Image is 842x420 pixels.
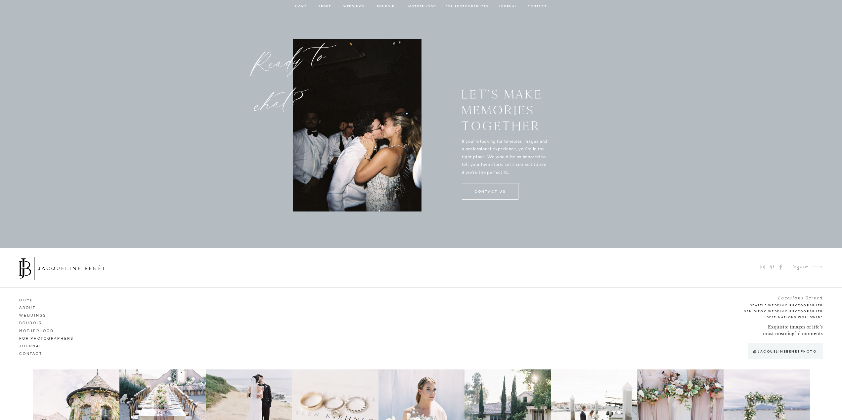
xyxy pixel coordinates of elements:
[377,4,395,10] a: BOUDOIR
[19,327,57,333] a: Motherhood
[19,319,57,325] a: Boudoir
[19,304,57,310] a: ABOUT
[462,138,550,176] p: If you’re looking for timeless images and a professional experience, you’re in the right place. W...
[446,4,489,10] a: for photographers
[762,324,823,338] p: Exquisite images of life’s most meaningful moments
[19,296,57,302] a: HOME
[343,4,365,10] a: Weddings
[19,350,57,356] a: CONTACT
[725,315,823,320] h2: Destinations Worldwide
[725,294,823,299] h2: Locations Served
[408,4,436,10] a: Motherhood
[498,4,518,10] a: journal
[318,4,332,10] a: about
[19,342,68,348] a: journal
[713,309,823,314] a: San Diego Wedding Photographer
[787,263,809,272] a: Inquire
[461,86,550,130] p: LET’S MAKE MEMORIES TOGETHER
[527,4,548,10] a: contact
[750,349,820,354] a: @jacquelinebenetphoto
[19,335,78,341] a: for photographers
[19,312,57,318] a: Weddings
[246,42,347,116] h2: Ready to chat?
[725,303,823,308] a: Seattle Wedding Photographer
[295,4,307,10] a: home
[470,189,511,195] a: CONTACT US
